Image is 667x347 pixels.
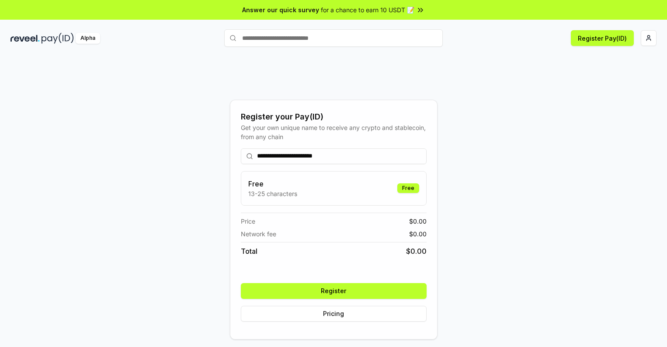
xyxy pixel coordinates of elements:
[241,229,276,238] span: Network fee
[248,189,297,198] p: 13-25 characters
[248,179,297,189] h3: Free
[406,246,427,256] span: $ 0.00
[241,217,255,226] span: Price
[409,217,427,226] span: $ 0.00
[10,33,40,44] img: reveel_dark
[76,33,100,44] div: Alpha
[241,111,427,123] div: Register your Pay(ID)
[409,229,427,238] span: $ 0.00
[241,246,257,256] span: Total
[571,30,634,46] button: Register Pay(ID)
[242,5,319,14] span: Answer our quick survey
[241,306,427,322] button: Pricing
[241,123,427,141] div: Get your own unique name to receive any crypto and stablecoin, from any chain
[397,183,419,193] div: Free
[42,33,74,44] img: pay_id
[321,5,414,14] span: for a chance to earn 10 USDT 📝
[241,283,427,299] button: Register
